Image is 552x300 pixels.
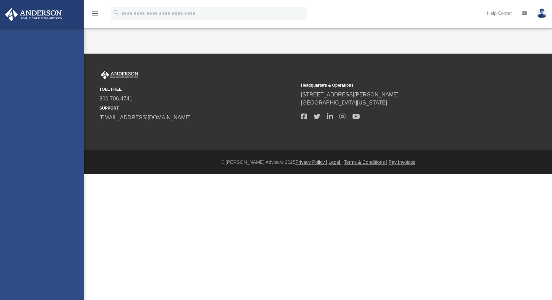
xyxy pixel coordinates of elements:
[99,96,132,101] a: 800.706.4741
[301,100,387,106] a: [GEOGRAPHIC_DATA][US_STATE]
[99,86,296,92] small: TOLL FREE
[389,159,415,165] a: Pay Invoices
[91,13,99,18] a: menu
[301,82,498,88] small: Headquarters & Operations
[99,70,140,79] img: Anderson Advisors Platinum Portal
[537,8,547,18] img: User Pic
[344,159,387,165] a: Terms & Conditions |
[301,92,399,97] a: [STREET_ADDRESS][PERSON_NAME]
[329,159,343,165] a: Legal |
[112,9,120,17] i: search
[3,8,64,21] img: Anderson Advisors Platinum Portal
[91,9,99,18] i: menu
[84,159,552,166] div: © [PERSON_NAME] Advisors 2025
[295,159,327,165] a: Privacy Policy |
[99,105,296,111] small: SUPPORT
[99,115,191,120] a: [EMAIL_ADDRESS][DOMAIN_NAME]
